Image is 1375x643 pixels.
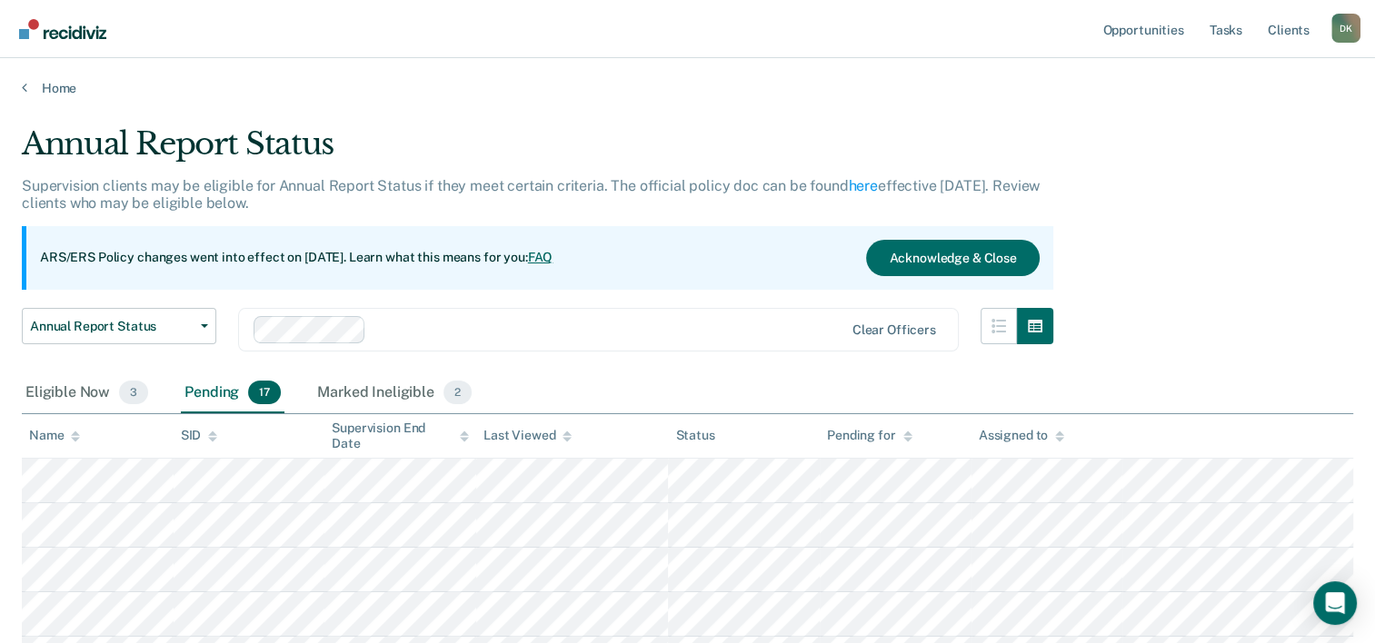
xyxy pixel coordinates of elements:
[181,428,218,443] div: SID
[866,240,1039,276] button: Acknowledge & Close
[181,373,284,413] div: Pending17
[332,420,469,451] div: Supervision End Date
[29,428,80,443] div: Name
[119,381,148,404] span: 3
[248,381,281,404] span: 17
[1313,581,1357,625] div: Open Intercom Messenger
[1331,14,1360,43] button: Profile dropdown button
[849,177,878,194] a: here
[852,322,936,338] div: Clear officers
[483,428,572,443] div: Last Viewed
[827,428,912,443] div: Pending for
[1331,14,1360,43] div: D K
[30,319,194,334] span: Annual Report Status
[314,373,475,413] div: Marked Ineligible2
[40,249,553,267] p: ARS/ERS Policy changes went into effect on [DATE]. Learn what this means for you:
[22,308,216,344] button: Annual Report Status
[443,381,472,404] span: 2
[22,125,1053,177] div: Annual Report Status
[19,19,106,39] img: Recidiviz
[528,250,553,264] a: FAQ
[22,177,1040,212] p: Supervision clients may be eligible for Annual Report Status if they meet certain criteria. The o...
[979,428,1064,443] div: Assigned to
[675,428,714,443] div: Status
[22,80,1353,96] a: Home
[22,373,152,413] div: Eligible Now3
